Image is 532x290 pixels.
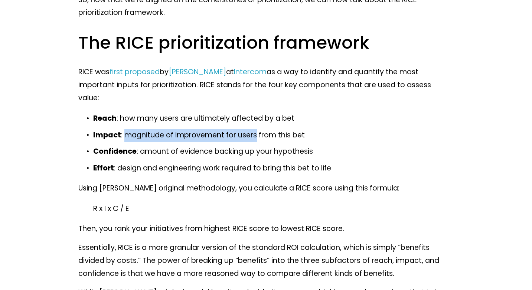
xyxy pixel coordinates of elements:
a: first proposed [110,67,160,77]
h2: The RICE prioritization framework [78,31,453,54]
p: R x I x C / E [93,202,438,215]
a: Intercom [234,67,267,77]
p: Using [PERSON_NAME] original methodology, you calculate a RICE score using this formula: [78,182,453,195]
strong: Reach [93,113,117,123]
p: Then, you rank your initiatives from highest RICE score to lowest RICE score. [78,222,453,235]
p: Essentially, RICE is a more granular version of the standard ROI calculation, which is simply “be... [78,241,453,280]
p: : how many users are ultimately affected by a bet [93,112,453,125]
a: [PERSON_NAME] [169,67,226,77]
strong: Impact [93,130,121,140]
strong: Confidence [93,146,137,156]
p: : magnitude of improvement for users from this bet [93,129,453,142]
p: RICE was by at as a way to identify and quantify the most important inputs for prioritization. RI... [78,66,453,105]
strong: Effort [93,163,114,173]
p: : amount of evidence backing up your hypothesis [93,145,453,158]
p: : design and engineering work required to bring this bet to life [93,162,453,175]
